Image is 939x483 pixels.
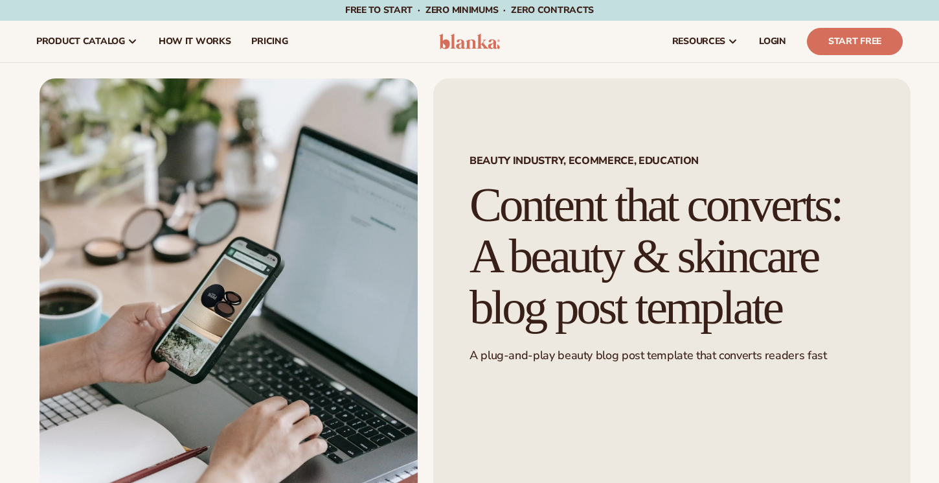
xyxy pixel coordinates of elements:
a: Start Free [807,28,903,55]
span: Free to start · ZERO minimums · ZERO contracts [345,4,594,16]
a: resources [662,21,749,62]
span: LOGIN [759,36,786,47]
a: LOGIN [749,21,797,62]
span: A plug-and-play beauty blog post template that converts readers fast [470,348,827,363]
h1: Content that converts: A beauty & skincare blog post template [470,180,874,333]
span: resources [672,36,725,47]
a: product catalog [26,21,148,62]
span: How It Works [159,36,231,47]
img: logo [439,34,501,49]
span: Beauty industry, Ecommerce, Education [470,156,874,166]
span: product catalog [36,36,125,47]
span: pricing [251,36,288,47]
a: pricing [241,21,298,62]
a: How It Works [148,21,242,62]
